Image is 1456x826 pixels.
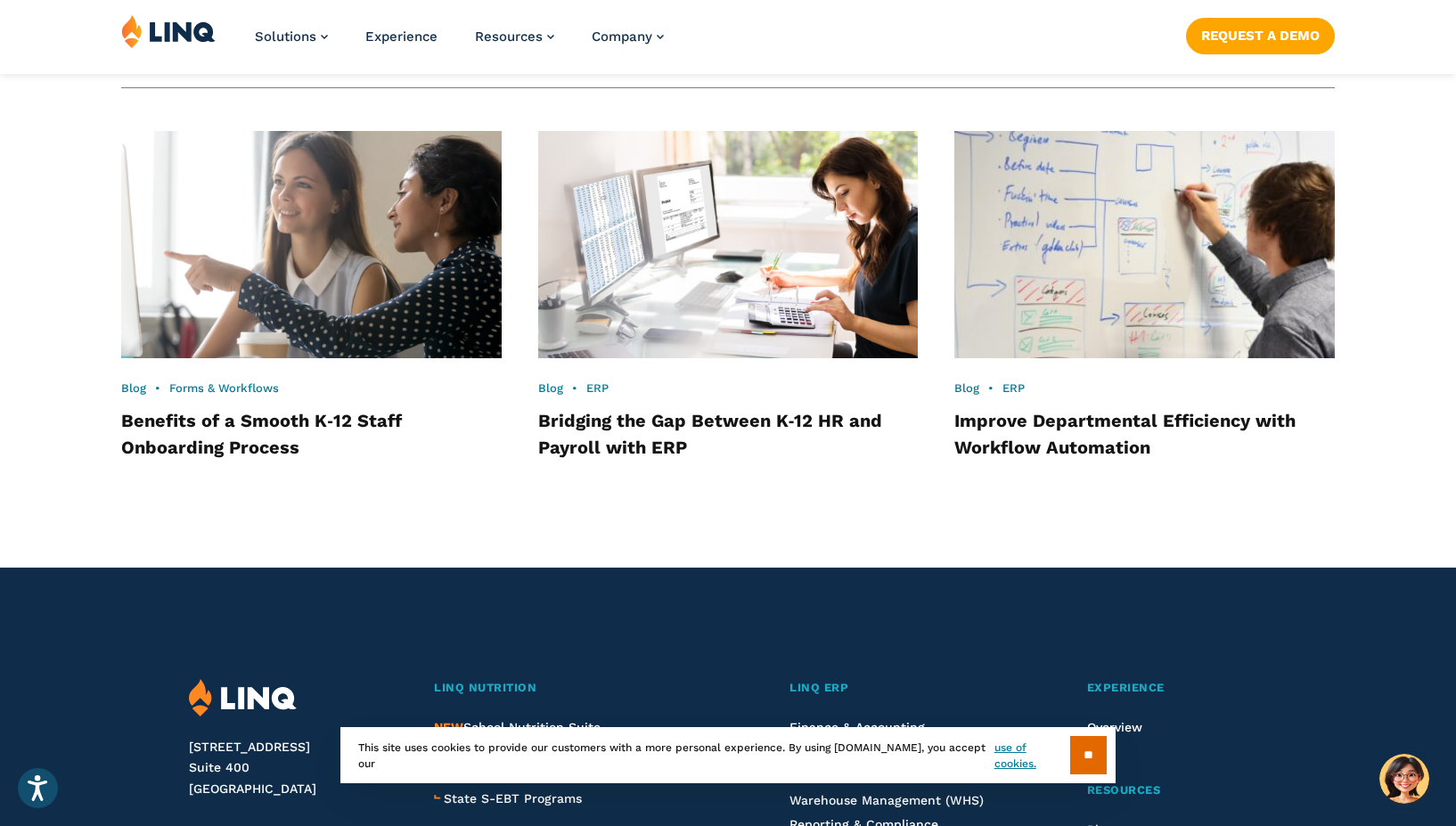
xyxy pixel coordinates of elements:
[434,720,463,734] span: NEW
[538,381,563,395] a: Blog
[121,380,502,397] div: •
[994,740,1070,772] a: use of cookies.
[954,380,1335,397] div: •
[954,131,1335,358] img: Workflow Automation
[1087,681,1165,694] span: Experience
[189,679,297,717] img: LINQ | K‑12 Software
[169,381,279,395] a: Forms & Workflows
[538,131,919,358] img: Woman working on HR and Payroll - bridging the gap
[434,720,601,734] a: NEWSchool Nutrition Suite
[1002,381,1025,395] a: ERP
[434,720,601,734] span: School Nutrition Suite
[255,29,328,45] a: Solutions
[434,681,536,694] span: LINQ Nutrition
[954,381,979,395] a: Blog
[789,681,848,694] span: LINQ ERP
[365,29,438,45] a: Experience
[475,29,554,45] a: Resources
[434,679,710,698] a: LINQ Nutrition
[954,410,1296,458] a: Improve Departmental Efficiency with Workflow Automation
[789,679,1007,698] a: LINQ ERP
[1186,14,1335,53] nav: Button Navigation
[592,29,664,45] a: Company
[189,737,397,800] address: [STREET_ADDRESS] Suite 400 [GEOGRAPHIC_DATA]
[121,410,402,458] a: Benefits of a Smooth K‑12 Staff Onboarding Process
[121,381,146,395] a: Blog
[1087,720,1142,734] a: Overview
[340,727,1116,783] div: This site uses cookies to provide our customers with a more personal experience. By using [DOMAIN...
[255,14,664,73] nav: Primary Navigation
[538,380,919,397] div: •
[789,720,925,734] a: Finance & Accounting
[1379,754,1429,804] button: Hello, have a question? Let’s chat.
[1087,679,1267,698] a: Experience
[475,29,543,45] span: Resources
[121,14,216,48] img: LINQ | K‑12 Software
[1186,18,1335,53] a: Request a Demo
[538,410,883,458] a: Bridging the Gap Between K‑12 HR and Payroll with ERP
[255,29,316,45] span: Solutions
[586,381,609,395] a: ERP
[592,29,652,45] span: Company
